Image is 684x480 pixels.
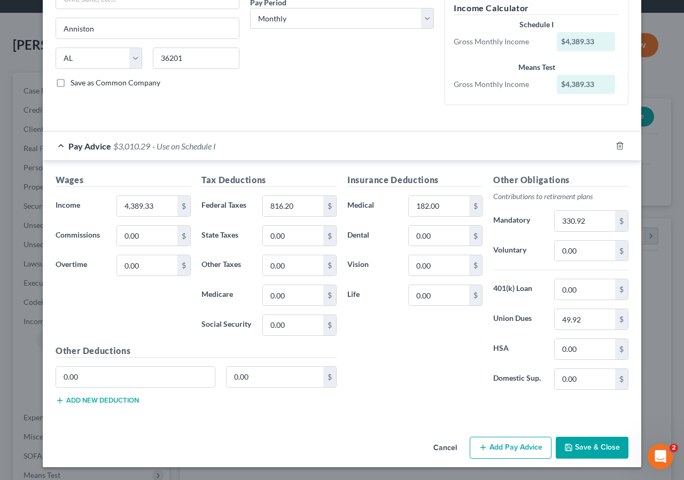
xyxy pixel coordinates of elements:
label: Mandatory [488,210,549,232]
span: - Use on Schedule I [152,141,216,151]
h5: Other Obligations [493,174,628,187]
div: $ [323,226,336,246]
input: 0.00 [555,241,615,261]
span: $3,010.29 [113,141,150,151]
label: Social Security [196,314,257,336]
div: $ [177,255,190,276]
div: $ [615,211,628,231]
label: Other Taxes [196,255,257,276]
input: 0.00 [555,309,615,329]
iframe: Intercom live chat [648,444,673,469]
button: Save & Close [556,437,628,459]
div: $ [323,285,336,305]
input: Enter zip... [153,48,239,69]
label: Domestic Sup. [488,368,549,390]
h5: Other Deductions [56,344,337,358]
div: $ [177,226,190,246]
span: 2 [670,444,678,452]
h5: Tax Deductions [201,174,337,187]
div: Gross Monthly Income [448,36,551,47]
input: 0.00 [555,279,615,300]
label: Overtime [50,255,111,276]
input: 0.00 [409,285,469,305]
input: 0.00 [263,196,323,216]
label: Dental [342,225,403,247]
input: 0.00 [409,196,469,216]
div: Means Test [454,62,619,73]
h5: Income Calculator [454,2,619,15]
input: 0.00 [117,196,177,216]
input: 0.00 [409,255,469,276]
input: Specify... [56,367,215,387]
button: Add Pay Advice [470,437,551,459]
span: Income [56,200,80,209]
input: 0.00 [555,211,615,231]
div: $ [615,339,628,359]
div: $ [469,196,482,216]
h5: Insurance Deductions [347,174,483,187]
div: $4,389.33 [557,75,616,94]
label: Commissions [50,225,111,247]
input: 0.00 [263,285,323,305]
p: Contributions to retirement plans [493,191,628,202]
div: $ [323,255,336,276]
input: 0.00 [555,369,615,389]
label: Medical [342,195,403,217]
label: Union Dues [488,309,549,330]
input: 0.00 [117,255,177,276]
label: Life [342,285,403,306]
div: $ [323,315,336,335]
button: Add new deduction [56,396,139,405]
div: $ [323,367,336,387]
div: $ [469,226,482,246]
div: $ [323,196,336,216]
input: Enter city... [56,18,239,38]
label: HSA [488,339,549,360]
div: $ [469,255,482,276]
div: $ [615,369,628,389]
div: $ [615,309,628,329]
input: 0.00 [555,339,615,359]
span: Save as Common Company [71,78,160,87]
div: $ [177,196,190,216]
label: 401(k) Loan [488,279,549,300]
div: Schedule I [454,19,619,30]
input: 0.00 [263,315,323,335]
input: 0.00 [227,367,324,387]
input: 0.00 [409,226,469,246]
label: Medicare [196,285,257,306]
label: Vision [342,255,403,276]
input: 0.00 [263,255,323,276]
input: 0.00 [117,226,177,246]
span: Pay Advice [68,141,111,151]
button: Cancel [425,438,465,459]
div: $ [615,241,628,261]
label: Federal Taxes [196,195,257,217]
div: $4,389.33 [557,32,616,51]
input: 0.00 [263,226,323,246]
div: Gross Monthly Income [448,79,551,90]
div: $ [469,285,482,305]
h5: Wages [56,174,191,187]
label: Voluntary [488,240,549,262]
div: $ [615,279,628,300]
label: State Taxes [196,225,257,247]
